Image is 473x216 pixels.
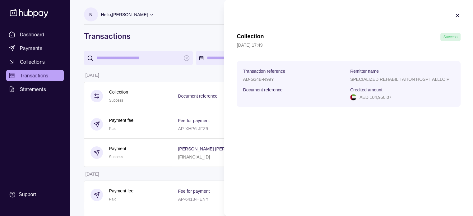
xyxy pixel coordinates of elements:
[243,77,274,82] p: AD-G34B-R99Y
[243,87,282,92] p: Document reference
[350,69,379,74] p: Remitter name
[350,87,383,92] p: Credited amount
[443,35,457,39] span: Success
[359,94,392,101] p: AED 104,950.07
[243,69,285,74] p: Transaction reference
[350,77,449,82] p: SPECIALIZED REHABILITATION HOSPITALLLC P
[350,94,356,100] img: ae
[237,33,264,41] h1: Collection
[237,42,461,48] p: [DATE] 17:49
